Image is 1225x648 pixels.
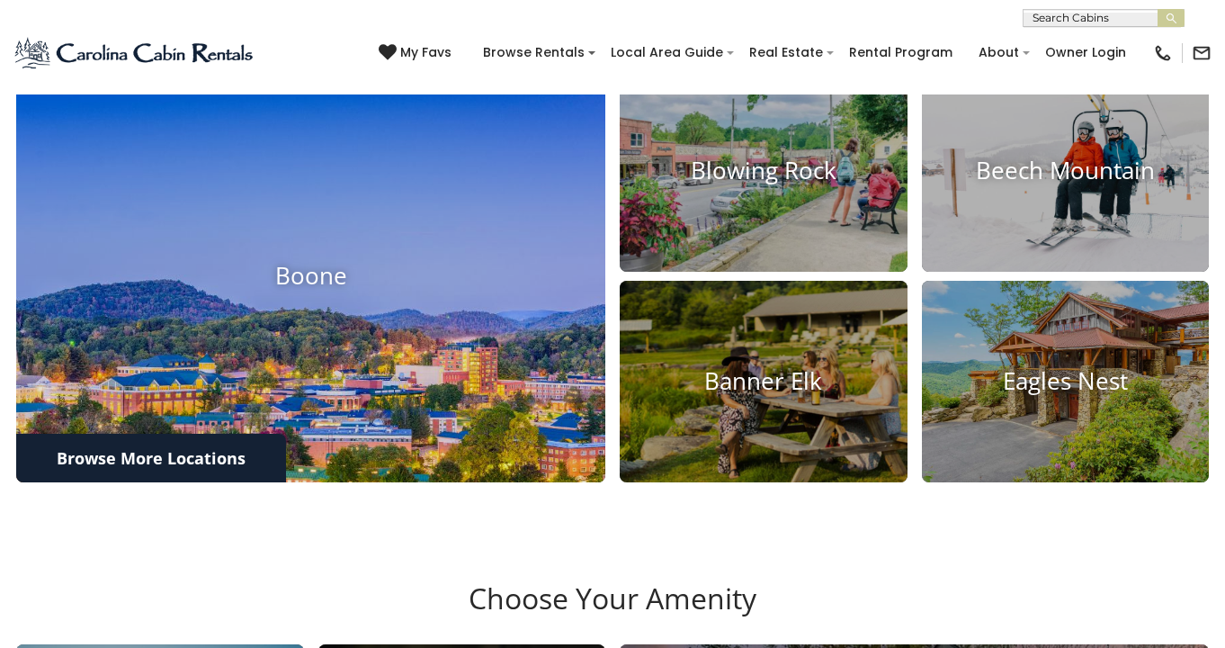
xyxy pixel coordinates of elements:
[13,35,256,71] img: Blue-2.png
[474,39,594,67] a: Browse Rentals
[16,69,605,482] a: Boone
[620,367,908,395] h4: Banner Elk
[922,281,1210,482] a: Eagles Nest
[620,69,908,271] a: Blowing Rock
[400,43,452,62] span: My Favs
[1153,43,1173,63] img: phone-regular-black.png
[379,43,456,63] a: My Favs
[922,69,1210,271] a: Beech Mountain
[16,262,605,290] h4: Boone
[922,157,1210,184] h4: Beech Mountain
[620,157,908,184] h4: Blowing Rock
[740,39,832,67] a: Real Estate
[970,39,1028,67] a: About
[602,39,732,67] a: Local Area Guide
[13,581,1212,644] h3: Choose Your Amenity
[922,367,1210,395] h4: Eagles Nest
[620,281,908,482] a: Banner Elk
[840,39,961,67] a: Rental Program
[1192,43,1212,63] img: mail-regular-black.png
[1036,39,1135,67] a: Owner Login
[16,434,286,482] a: Browse More Locations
